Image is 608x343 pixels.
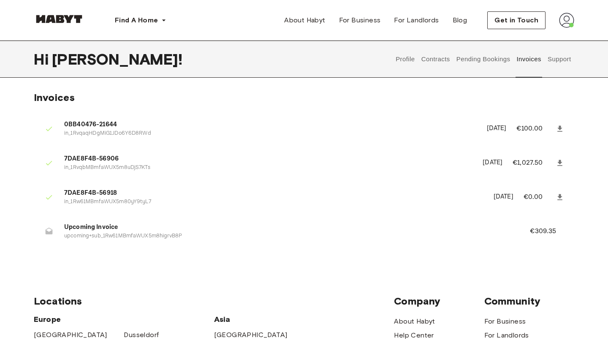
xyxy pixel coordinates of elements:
img: avatar [559,13,574,28]
a: [GEOGRAPHIC_DATA] [34,330,107,340]
p: €309.35 [530,226,567,237]
button: Pending Bookings [455,41,511,78]
span: Community [484,295,574,308]
button: Invoices [516,41,542,78]
span: About Habyt [284,15,325,25]
span: For Landlords [394,15,439,25]
p: in_1Rw61MBmfaWUX5m80yY9tyL7 [64,198,483,206]
span: Europe [34,314,214,324]
p: €0.00 [524,192,554,202]
span: Blog [453,15,467,25]
span: 7DAE8F4B-56918 [64,188,483,198]
a: For Landlords [387,12,445,29]
a: About Habyt [277,12,332,29]
button: Get in Touch [487,11,546,29]
span: Get in Touch [494,15,538,25]
a: For Business [484,316,526,327]
img: Habyt [34,15,84,23]
span: [PERSON_NAME] ! [52,50,182,68]
a: [GEOGRAPHIC_DATA] [214,330,288,340]
p: upcoming+sub_1Rw61MBmfaWUX5m8higrvB8P [64,232,510,240]
a: Help Center [394,330,434,340]
span: Locations [34,295,394,308]
a: For Landlords [484,330,529,340]
a: Dusseldorf [124,330,159,340]
span: Hi [34,50,52,68]
button: Support [546,41,572,78]
a: Blog [446,12,474,29]
a: About Habyt [394,316,435,327]
button: Find A Home [108,12,173,29]
p: in_1RvqbMBmfaWUX5m8uDjS7KTs [64,164,472,172]
p: [DATE] [487,124,507,133]
span: For Business [339,15,381,25]
a: For Business [332,12,388,29]
p: €1,027.50 [513,158,554,168]
p: in_1RvqaqHDgMiG1JDo6Y6D8RWd [64,130,477,138]
button: Contracts [420,41,451,78]
span: Company [394,295,484,308]
span: 7DAE8F4B-56906 [64,154,472,164]
span: Find A Home [115,15,158,25]
button: Profile [395,41,416,78]
p: [DATE] [483,158,502,168]
span: Asia [214,314,304,324]
div: user profile tabs [393,41,574,78]
span: 0BB40476-21644 [64,120,477,130]
p: €100.00 [516,124,554,134]
span: Upcoming Invoice [64,223,510,232]
p: [DATE] [494,192,513,202]
span: Invoices [34,91,75,103]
